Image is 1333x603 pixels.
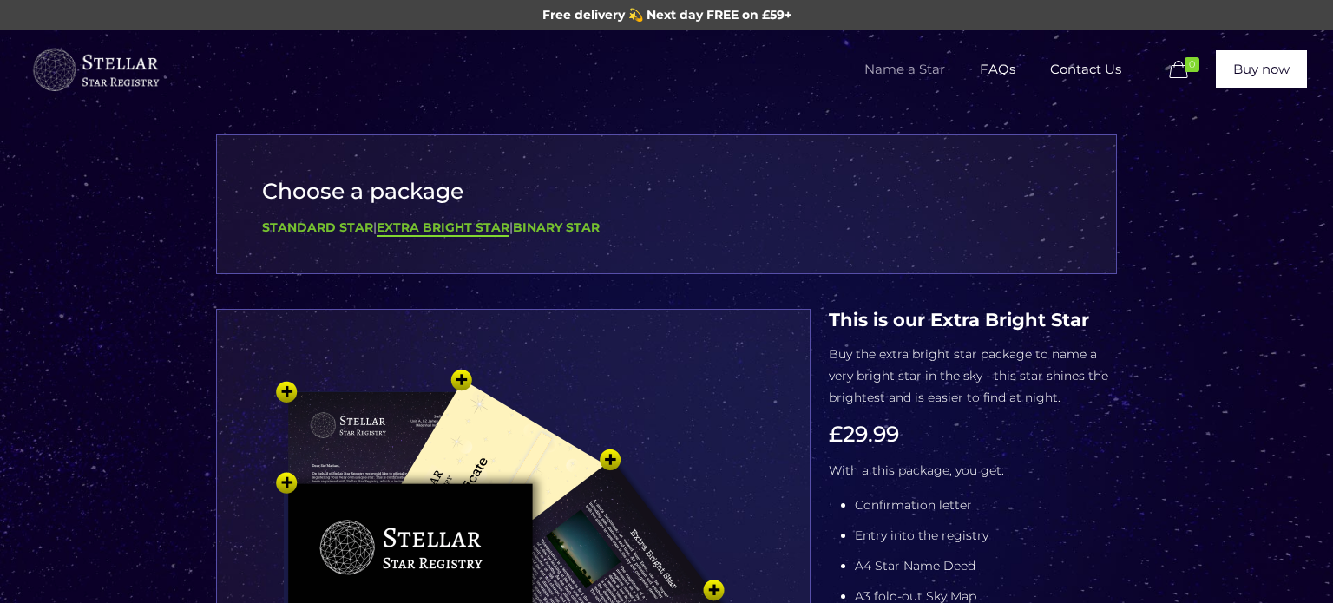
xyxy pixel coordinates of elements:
a: Binary Star [513,220,600,235]
li: Confirmation letter [855,495,1117,516]
div: | | [262,217,1072,239]
h4: This is our Extra Bright Star [829,309,1117,331]
h3: £ [829,422,1117,447]
a: Buy now [1216,50,1307,88]
a: Extra Bright Star [377,220,509,237]
span: FAQs [962,43,1033,95]
span: Contact Us [1033,43,1139,95]
span: Free delivery 💫 Next day FREE on £59+ [542,7,791,23]
a: Standard Star [262,220,373,235]
span: 0 [1185,57,1199,72]
p: Buy the extra bright star package to name a very bright star in the sky - this star shines the br... [829,344,1117,409]
li: Entry into the registry [855,525,1117,547]
a: FAQs [962,30,1033,108]
b: Extra Bright Star [377,220,509,235]
span: 29.99 [843,421,899,447]
h3: Choose a package [262,179,1072,204]
span: Name a Star [847,43,962,95]
a: Buy a Star [30,30,161,108]
li: A4 Star Name Deed [855,555,1117,577]
a: 0 [1166,60,1207,81]
a: Contact Us [1033,30,1139,108]
img: buyastar-logo-transparent [30,44,161,96]
p: With a this package, you get: [829,460,1117,482]
a: Name a Star [847,30,962,108]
